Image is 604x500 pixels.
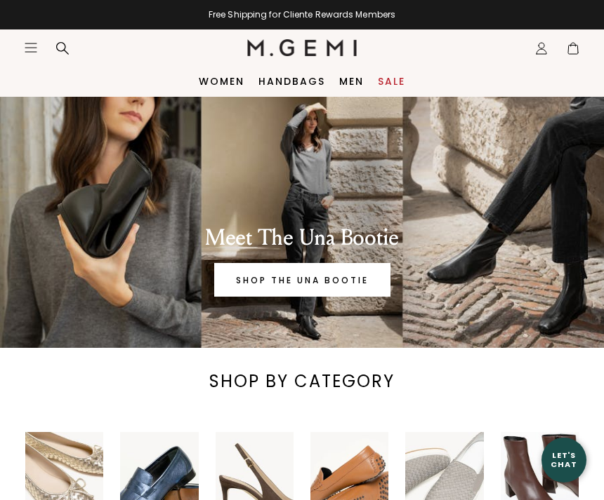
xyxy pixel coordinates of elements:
[378,76,405,87] a: Sale
[42,224,562,252] div: Meet The Una Bootie
[247,39,357,56] img: M.Gemi
[258,76,325,87] a: Handbags
[339,76,364,87] a: Men
[199,76,244,87] a: Women
[541,451,586,468] div: Let's Chat
[214,263,390,297] a: Banner primary button
[24,41,38,55] button: Open site menu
